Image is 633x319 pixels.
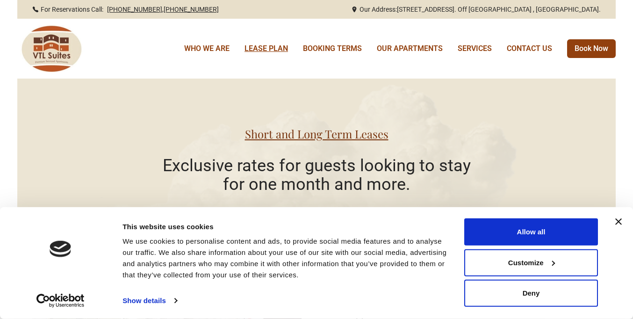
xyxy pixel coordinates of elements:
[17,25,85,72] img: VTL Suites logo
[20,294,101,308] a: Usercentrics Cookiebot - opens in a new window
[351,5,601,14] div: Our Address:
[464,218,598,246] button: Allow all
[507,43,552,54] a: CONTACT US
[122,221,453,232] div: This website uses cookies
[32,5,219,14] div: For Reservations Call:
[122,236,453,281] div: We use cookies to personalise content and ads, to provide social media features and to analyse ou...
[107,5,219,14] span: ,
[122,294,177,308] a: Show details
[107,6,162,13] a: [PHONE_NUMBER]
[464,280,598,307] button: Deny
[303,43,362,54] a: BOOKING TERMS
[159,156,474,194] p: Exclusive rates for guests looking to stay for one month and more.
[50,241,71,257] img: logo
[245,43,288,54] a: LEASE PLAN
[464,249,598,276] button: Customize
[245,126,388,141] h1: Short and Long Term Leases
[397,5,601,14] a: [STREET_ADDRESS]. Off [GEOGRAPHIC_DATA] , [GEOGRAPHIC_DATA].
[164,6,219,13] a: [PHONE_NUMBER]
[377,43,443,54] a: OUR APARTMENTS
[567,39,616,58] a: Book Now
[458,43,492,54] a: SERVICES
[615,218,622,225] button: Close banner
[184,43,230,54] a: WHO WE ARE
